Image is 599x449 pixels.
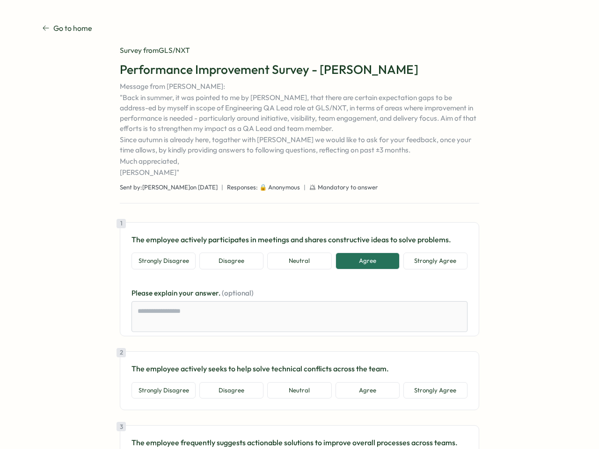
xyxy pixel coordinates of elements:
span: (optional) [222,289,254,297]
button: Disagree [199,253,263,269]
span: | [304,183,306,192]
p: The employee frequently suggests actionable solutions to improve overall processes across teams. [131,437,468,449]
button: Disagree [199,382,263,399]
button: Strongly Agree [403,382,468,399]
button: Agree [336,253,400,269]
p: Go to home [53,22,92,34]
span: Mandatory to answer [318,183,378,192]
div: Survey from GLS/NXT [120,45,479,56]
button: Strongly Agree [403,253,468,269]
div: 3 [117,422,126,431]
div: 1 [117,219,126,228]
span: answer. [195,289,222,297]
button: Neutral [267,382,331,399]
h1: Performance Improvement Survey - [PERSON_NAME] [120,61,479,78]
button: Strongly Disagree [131,382,196,399]
span: Please [131,289,154,297]
span: explain [154,289,179,297]
a: Go to home [42,22,92,34]
span: Sent by: [PERSON_NAME] on [DATE] [120,183,218,192]
p: The employee actively participates in meetings and shares constructive ideas to solve problems. [131,234,468,246]
button: Neutral [267,253,331,269]
div: 2 [117,348,126,357]
button: Strongly Disagree [131,253,196,269]
span: | [221,183,223,192]
p: Message from [PERSON_NAME]: "Back in summer, it was pointed to me by [PERSON_NAME], that there ar... [120,81,479,178]
span: your [179,289,195,297]
button: Agree [336,382,400,399]
span: Responses: 🔒 Anonymous [227,183,300,192]
p: The employee actively seeks to help solve technical conflicts across the team. [131,363,468,375]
